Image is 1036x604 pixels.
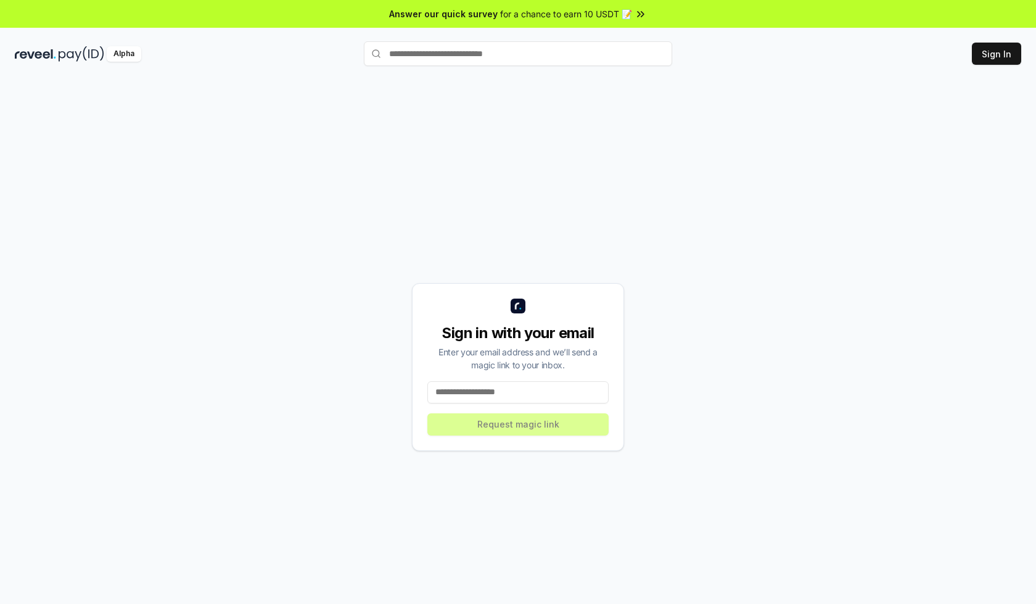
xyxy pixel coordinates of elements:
[427,323,609,343] div: Sign in with your email
[427,345,609,371] div: Enter your email address and we’ll send a magic link to your inbox.
[389,7,498,20] span: Answer our quick survey
[107,46,141,62] div: Alpha
[15,46,56,62] img: reveel_dark
[500,7,632,20] span: for a chance to earn 10 USDT 📝
[972,43,1021,65] button: Sign In
[511,299,525,313] img: logo_small
[59,46,104,62] img: pay_id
